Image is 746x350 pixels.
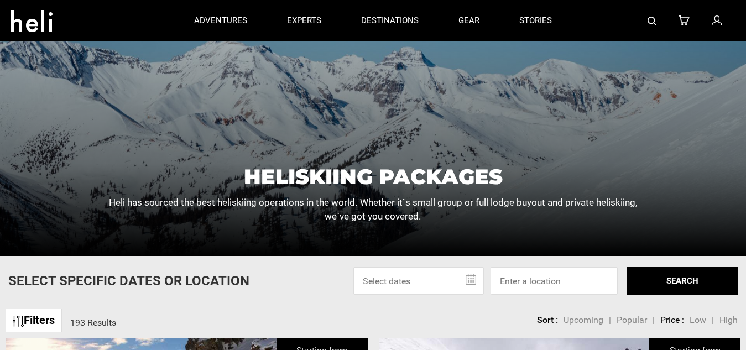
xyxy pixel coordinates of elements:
[13,316,24,327] img: btn-icon.svg
[712,314,714,327] li: |
[627,267,738,295] button: SEARCH
[653,314,655,327] li: |
[101,166,645,187] h1: Heliskiing Packages
[564,315,603,325] span: Upcoming
[101,196,645,223] p: Heli has sourced the best heliskiing operations in the world. Whether it`s small group or full lo...
[70,317,116,328] span: 193 Results
[194,15,247,27] p: adventures
[648,17,656,25] img: search-bar-icon.svg
[617,315,647,325] span: Popular
[361,15,419,27] p: destinations
[660,314,684,327] li: Price :
[690,315,706,325] span: Low
[491,267,618,295] input: Enter a location
[719,315,738,325] span: High
[537,314,558,327] li: Sort :
[609,314,611,327] li: |
[8,271,249,290] p: Select Specific Dates Or Location
[353,267,484,295] input: Select dates
[6,309,62,332] a: Filters
[287,15,321,27] p: experts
